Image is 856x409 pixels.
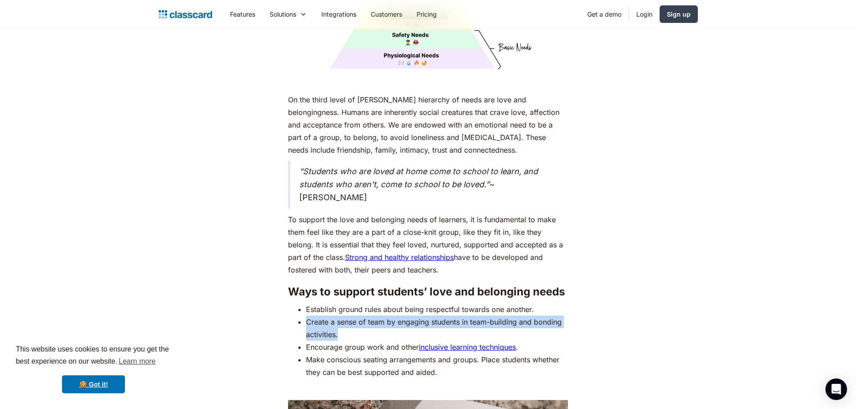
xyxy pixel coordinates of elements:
p: On the third level of [PERSON_NAME] hierarchy of needs are love and belongingness. Humans are inh... [288,93,568,156]
span: This website uses cookies to ensure you get the best experience on our website. [16,344,171,368]
li: Establish ground rules about being respectful towards one another. [306,303,568,316]
li: Create a sense of team by engaging students in team-building and bonding activities. [306,316,568,341]
a: inclusive learning techniques [419,343,516,352]
div: Solutions [262,4,314,24]
a: Sign up [660,5,698,23]
p: ‍ [288,76,568,89]
a: Pricing [409,4,444,24]
blockquote: ~ [PERSON_NAME] [288,161,568,208]
div: Open Intercom Messenger [825,378,847,400]
a: dismiss cookie message [62,375,125,393]
p: To support the love and belonging needs of learners, it is fundamental to make them feel like the... [288,213,568,276]
a: Customers [364,4,409,24]
a: Get a demo [580,4,629,24]
a: home [159,8,212,21]
a: Login [629,4,660,24]
a: learn more about cookies [117,355,157,368]
a: Features [223,4,262,24]
p: ‍ [288,383,568,396]
li: Encourage group work and other . [306,341,568,353]
h3: Ways to support students’ love and belonging needs [288,285,568,299]
a: Strong and healthy relationships [345,253,454,262]
a: Integrations [314,4,364,24]
div: Solutions [270,9,296,19]
div: cookieconsent [7,335,180,402]
li: Make conscious seating arrangements and groups. Place students whether they can be best supported... [306,353,568,378]
em: “Students who are loved at home come to school to learn, and students who aren't, come to school ... [299,167,538,189]
div: Sign up [667,9,691,19]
